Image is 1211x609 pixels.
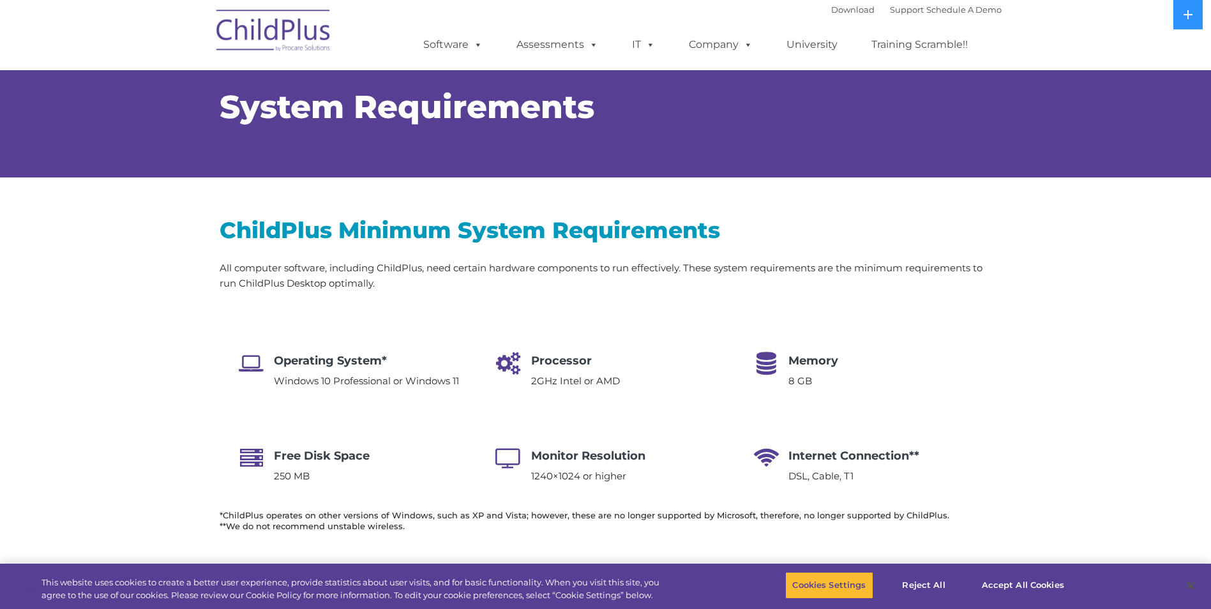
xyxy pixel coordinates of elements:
span: Last name [386,74,425,84]
span: Internet Connection** [788,449,919,463]
span: 1240×1024 or higher [531,470,626,482]
span: Free Disk Space [274,449,370,463]
span: Phone number [386,126,440,136]
span: 2GHz Intel or AMD [531,375,620,387]
button: Close [1177,571,1205,599]
a: Schedule A Demo [926,4,1002,15]
h6: *ChildPlus operates on other versions of Windows, such as XP and Vista; however, these are no lon... [220,510,992,532]
h2: ChildPlus Minimum System Requirements [220,216,992,244]
button: Cookies Settings [785,572,873,599]
a: Download [831,4,875,15]
img: ChildPlus by Procare Solutions [210,1,338,64]
span: System Requirements [220,87,594,126]
span: DSL, Cable, T1 [788,470,854,482]
span: Processor [531,354,592,368]
a: Assessments [504,32,611,57]
font: | [831,4,1002,15]
span: Monitor Resolution [531,449,645,463]
h4: Operating System* [274,352,459,370]
p: Windows 10 Professional or Windows 11 [274,373,459,389]
a: Company [676,32,765,57]
a: IT [619,32,668,57]
button: Reject All [884,572,964,599]
button: Accept All Cookies [975,572,1071,599]
span: 250 MB [274,470,310,482]
a: Training Scramble!! [859,32,981,57]
a: Support [890,4,924,15]
div: This website uses cookies to create a better user experience, provide statistics about user visit... [41,576,666,601]
span: Memory [788,354,838,368]
a: Software [410,32,495,57]
a: University [774,32,850,57]
p: All computer software, including ChildPlus, need certain hardware components to run effectively. ... [220,260,992,291]
span: 8 GB [788,375,812,387]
